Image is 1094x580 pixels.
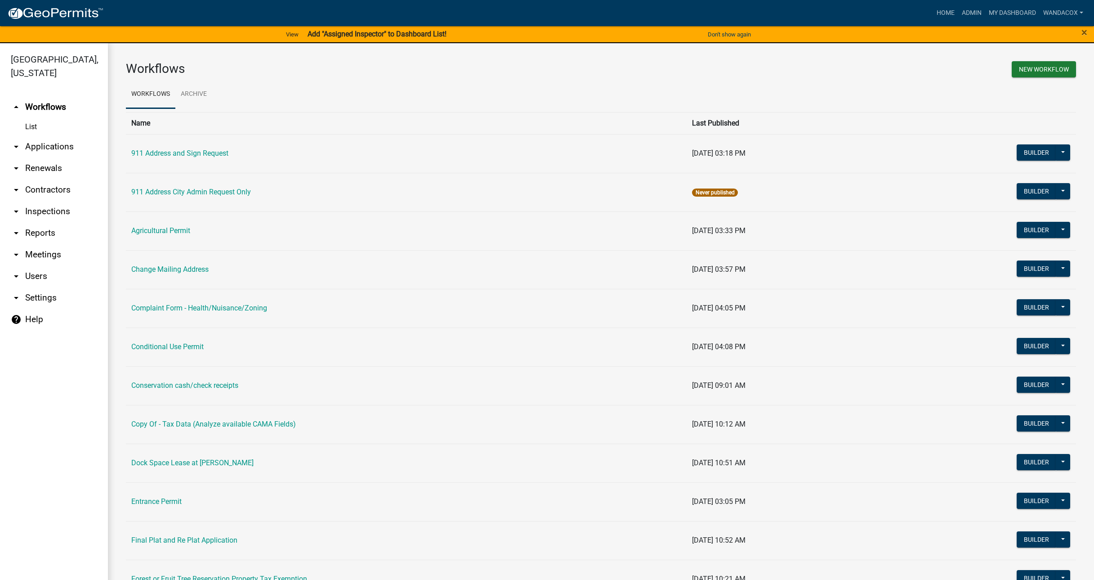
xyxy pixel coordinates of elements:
[692,420,746,428] span: [DATE] 10:12 AM
[308,30,447,38] strong: Add "Assigned Inspector" to Dashboard List!
[692,536,746,544] span: [DATE] 10:52 AM
[692,304,746,312] span: [DATE] 04:05 PM
[985,4,1040,22] a: My Dashboard
[11,206,22,217] i: arrow_drop_down
[1017,338,1056,354] button: Builder
[1017,493,1056,509] button: Builder
[1081,26,1087,39] span: ×
[131,188,251,196] a: 911 Address City Admin Request Only
[131,497,182,506] a: Entrance Permit
[131,381,238,390] a: Conservation cash/check receipts
[1012,61,1076,77] button: New Workflow
[11,141,22,152] i: arrow_drop_down
[1017,415,1056,432] button: Builder
[692,381,746,390] span: [DATE] 09:01 AM
[692,265,746,274] span: [DATE] 03:57 PM
[175,80,212,109] a: Archive
[11,102,22,112] i: arrow_drop_up
[1017,144,1056,161] button: Builder
[1017,183,1056,199] button: Builder
[126,112,687,134] th: Name
[131,420,296,428] a: Copy Of - Tax Data (Analyze available CAMA Fields)
[692,342,746,351] span: [DATE] 04:08 PM
[11,271,22,282] i: arrow_drop_down
[687,112,880,134] th: Last Published
[11,249,22,260] i: arrow_drop_down
[131,342,204,351] a: Conditional Use Permit
[1017,299,1056,315] button: Builder
[692,497,746,506] span: [DATE] 03:05 PM
[11,292,22,303] i: arrow_drop_down
[958,4,985,22] a: Admin
[1017,454,1056,470] button: Builder
[1017,261,1056,277] button: Builder
[126,80,175,109] a: Workflows
[126,61,594,76] h3: Workflows
[131,536,237,544] a: Final Plat and Re Plat Application
[692,226,746,235] span: [DATE] 03:33 PM
[131,304,267,312] a: Complaint Form - Health/Nuisance/Zoning
[933,4,958,22] a: Home
[704,27,755,42] button: Don't show again
[11,228,22,238] i: arrow_drop_down
[131,226,190,235] a: Agricultural Permit
[1017,222,1056,238] button: Builder
[11,184,22,195] i: arrow_drop_down
[692,149,746,157] span: [DATE] 03:18 PM
[1081,27,1087,38] button: Close
[1017,531,1056,548] button: Builder
[692,189,737,197] span: Never published
[11,314,22,325] i: help
[11,163,22,174] i: arrow_drop_down
[131,149,228,157] a: 911 Address and Sign Request
[1040,4,1087,22] a: WandaCox
[131,265,209,274] a: Change Mailing Address
[282,27,302,42] a: View
[1017,377,1056,393] button: Builder
[692,459,746,467] span: [DATE] 10:51 AM
[131,459,254,467] a: Dock Space Lease at [PERSON_NAME]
